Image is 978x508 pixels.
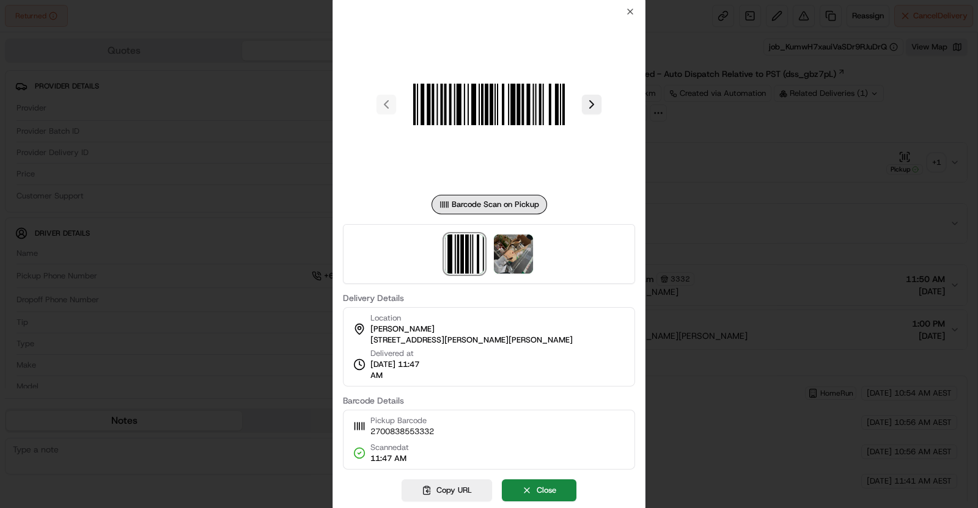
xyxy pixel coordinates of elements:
span: Location [370,313,401,324]
img: barcode_scan_on_pickup image [445,234,484,274]
img: barcode_scan_on_pickup image [401,16,577,192]
img: photo_proof_of_delivery image [494,234,533,274]
button: Close [502,479,576,501]
span: 11:47 AM [370,453,409,464]
span: 2700838553332 [370,426,434,437]
span: Pickup Barcode [370,415,434,426]
span: [PERSON_NAME] [370,324,435,335]
button: Copy URL [402,479,492,501]
label: Delivery Details [343,294,635,302]
label: Barcode Details [343,396,635,405]
span: Delivered at [370,348,427,359]
span: [DATE] 11:47 AM [370,359,427,381]
div: Barcode Scan on Pickup [432,195,547,214]
span: [STREET_ADDRESS][PERSON_NAME][PERSON_NAME] [370,335,573,346]
span: Scanned at [370,442,409,453]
